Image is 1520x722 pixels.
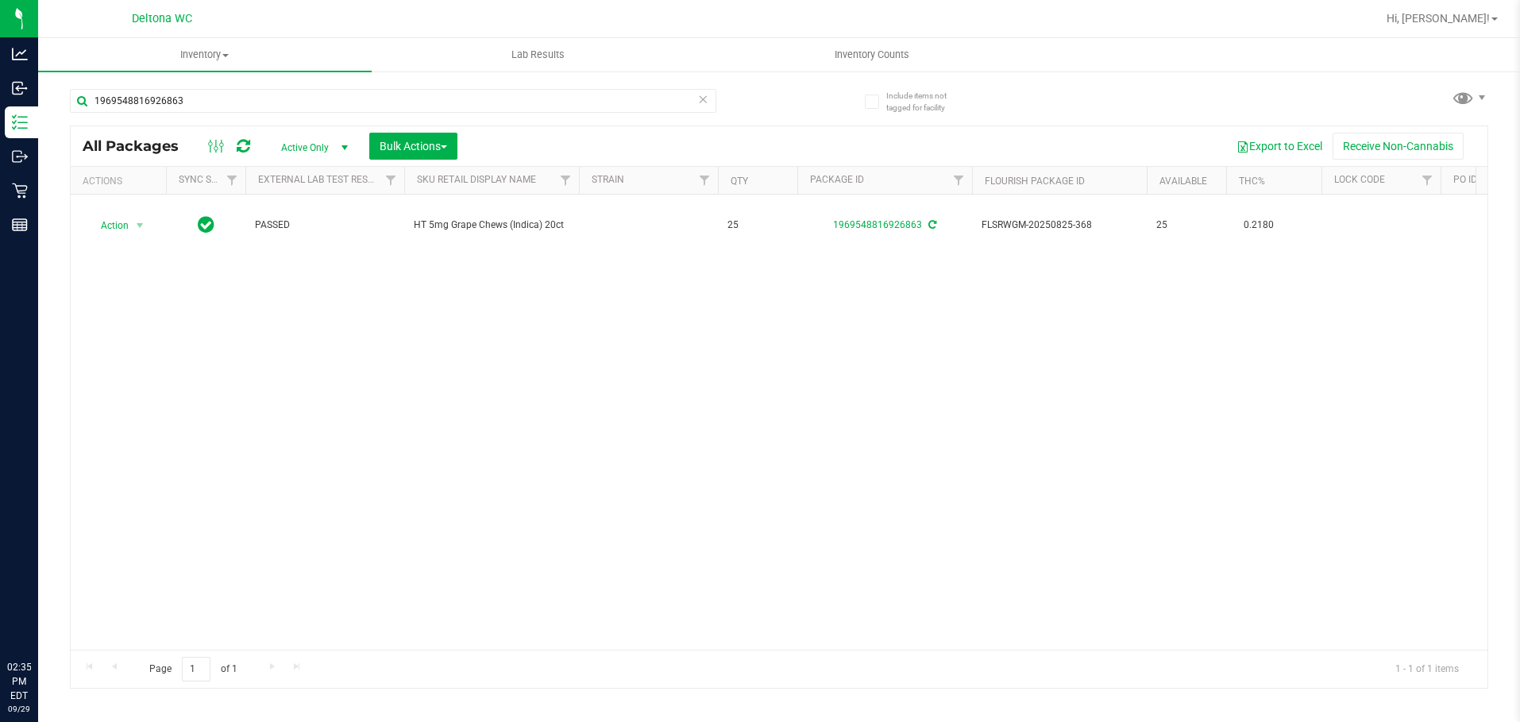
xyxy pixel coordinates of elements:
a: Inventory [38,38,372,71]
span: 25 [727,218,788,233]
a: External Lab Test Result [258,174,383,185]
inline-svg: Analytics [12,46,28,62]
span: Bulk Actions [380,140,447,153]
span: All Packages [83,137,195,155]
span: PASSED [255,218,395,233]
a: Available [1159,176,1207,187]
div: Actions [83,176,160,187]
span: Include items not tagged for facility [886,90,966,114]
span: Hi, [PERSON_NAME]! [1387,12,1490,25]
a: Filter [378,167,404,194]
span: Action [87,214,129,237]
a: Sync Status [179,174,240,185]
span: select [130,214,150,237]
span: HT 5mg Grape Chews (Indica) 20ct [414,218,569,233]
span: Deltona WC [132,12,192,25]
inline-svg: Outbound [12,149,28,164]
input: 1 [182,657,210,681]
inline-svg: Inventory [12,114,28,130]
span: Inventory Counts [813,48,931,62]
a: Filter [553,167,579,194]
button: Receive Non-Cannabis [1333,133,1464,160]
a: Filter [219,167,245,194]
a: 1969548816926863 [833,219,922,230]
input: Search Package ID, Item Name, SKU, Lot or Part Number... [70,89,716,113]
span: Sync from Compliance System [926,219,936,230]
span: Clear [698,89,709,110]
span: 25 [1156,218,1217,233]
span: FLSRWGM-20250825-368 [982,218,1137,233]
inline-svg: Inbound [12,80,28,96]
span: 1 - 1 of 1 items [1383,657,1472,681]
button: Bulk Actions [369,133,457,160]
p: 02:35 PM EDT [7,660,31,703]
a: Package ID [810,174,864,185]
a: Qty [731,176,748,187]
span: 0.2180 [1236,214,1282,237]
a: Lock Code [1334,174,1385,185]
a: Filter [692,167,718,194]
inline-svg: Reports [12,217,28,233]
span: Page of 1 [136,657,250,681]
a: Strain [592,174,624,185]
a: Filter [946,167,972,194]
a: Lab Results [372,38,705,71]
a: THC% [1239,176,1265,187]
a: Inventory Counts [705,38,1039,71]
span: Inventory [38,48,372,62]
span: In Sync [198,214,214,236]
iframe: Resource center [16,595,64,643]
p: 09/29 [7,703,31,715]
span: Lab Results [490,48,586,62]
button: Export to Excel [1226,133,1333,160]
inline-svg: Retail [12,183,28,199]
a: Flourish Package ID [985,176,1085,187]
a: PO ID [1453,174,1477,185]
a: Sku Retail Display Name [417,174,536,185]
a: Filter [1414,167,1441,194]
